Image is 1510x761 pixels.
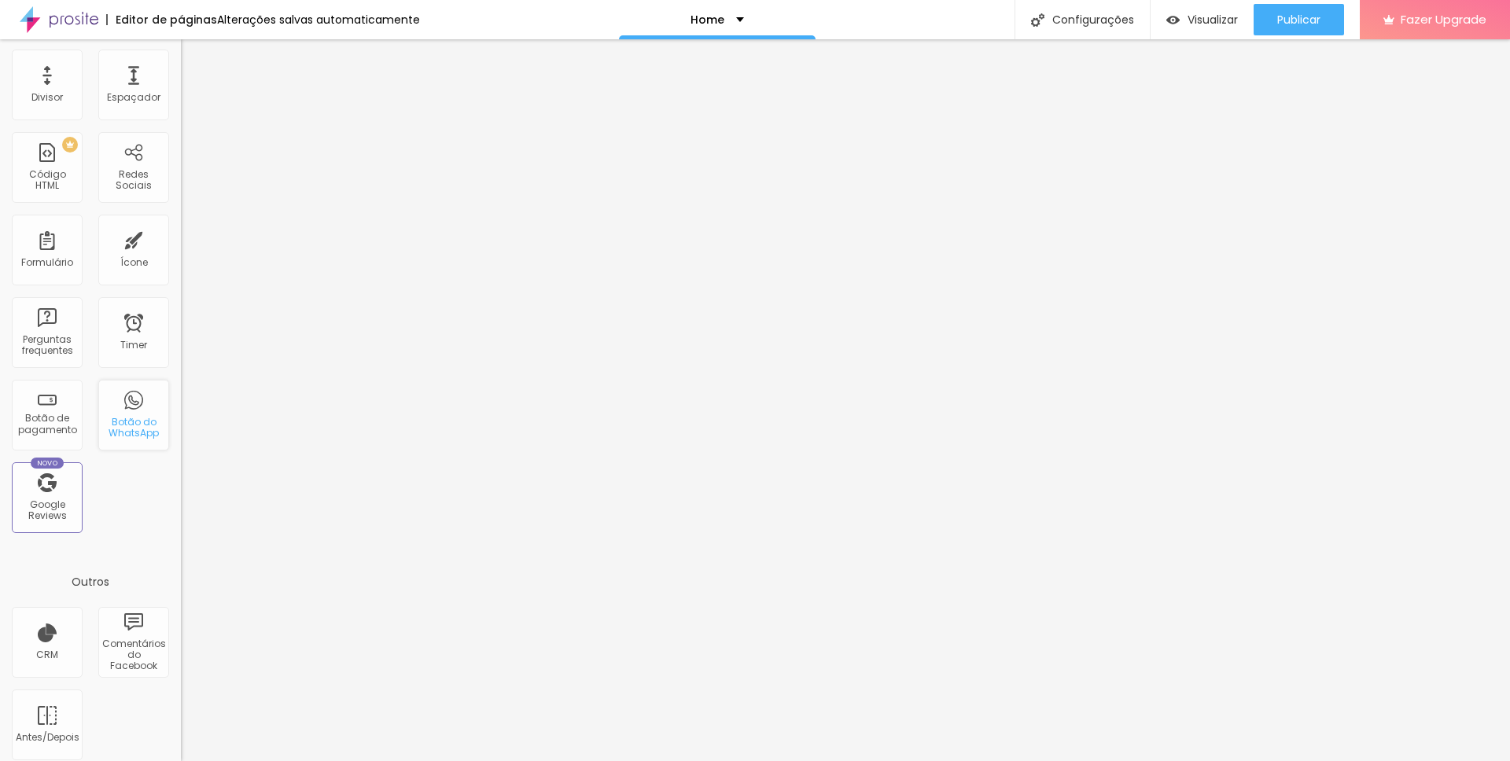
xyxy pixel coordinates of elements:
div: Novo [31,458,64,469]
button: Visualizar [1151,4,1254,35]
div: Redes Sociais [102,169,164,192]
img: Icone [1031,13,1044,27]
div: Alterações salvas automaticamente [217,14,420,25]
div: Formulário [21,257,73,268]
div: Espaçador [107,92,160,103]
div: Divisor [31,92,63,103]
div: Botão do WhatsApp [102,417,164,439]
div: CRM [36,649,58,660]
p: Home [691,14,724,25]
span: Publicar [1277,13,1320,26]
iframe: Editor [181,39,1510,761]
div: Perguntas frequentes [16,334,78,357]
div: Google Reviews [16,499,78,522]
div: Timer [120,340,147,351]
button: Publicar [1254,4,1344,35]
div: Editor de páginas [106,14,217,25]
div: Ícone [120,257,148,268]
div: Comentários do Facebook [102,638,164,672]
div: Código HTML [16,169,78,192]
img: view-1.svg [1166,13,1180,27]
div: Antes/Depois [16,732,78,743]
span: Visualizar [1188,13,1238,26]
div: Botão de pagamento [16,413,78,436]
span: Fazer Upgrade [1401,13,1486,26]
